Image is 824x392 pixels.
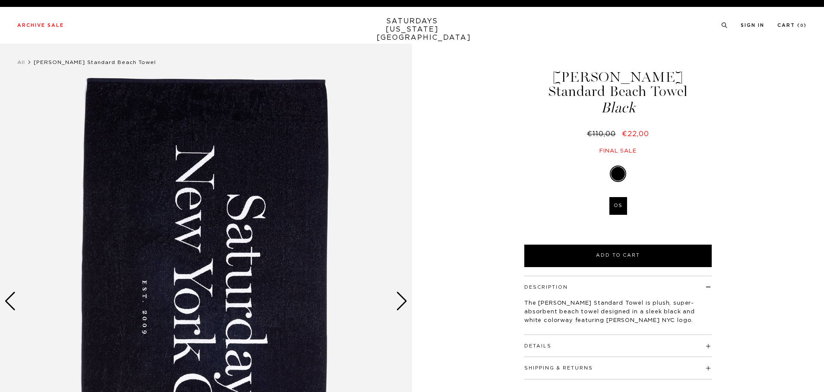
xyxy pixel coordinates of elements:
del: €110,00 [587,131,619,137]
span: Black [523,101,713,115]
a: All [17,60,25,65]
button: Description [524,285,568,290]
h1: [PERSON_NAME] Standard Beach Towel [523,70,713,115]
span: €22,00 [622,131,649,137]
a: Cart (0) [777,23,807,28]
a: Archive Sale [17,23,64,28]
p: The [PERSON_NAME] Standard Towel is plush, super-absorbent beach towel designed in a sleek black ... [524,299,712,325]
small: 0 [800,24,804,28]
div: Previous slide [4,292,16,311]
button: Add to Cart [524,245,712,267]
span: [PERSON_NAME] Standard Beach Towel [34,60,156,65]
a: SATURDAYS[US_STATE][GEOGRAPHIC_DATA] [377,17,448,42]
div: Next slide [396,292,408,311]
a: Sign In [741,23,764,28]
label: OS [609,197,627,215]
button: Shipping & Returns [524,366,593,370]
label: Black [611,167,625,181]
div: Final sale [523,147,713,155]
button: Details [524,344,551,348]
